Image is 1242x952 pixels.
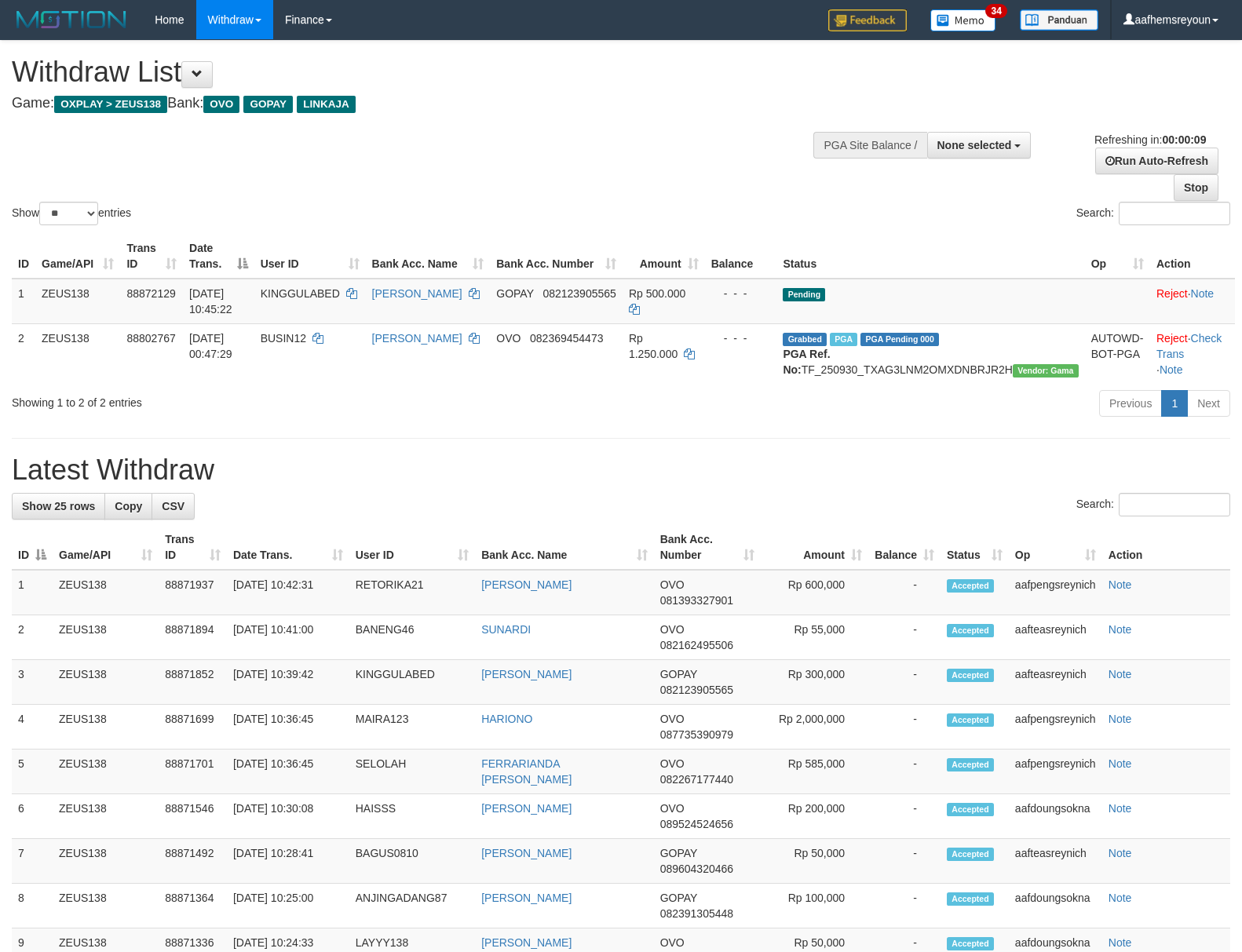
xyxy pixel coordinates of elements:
a: [PERSON_NAME] [372,332,462,345]
a: Note [1109,936,1132,949]
td: [DATE] 10:39:42 [227,660,349,705]
span: Copy 087735390979 to clipboard [660,728,733,741]
label: Search: [1076,493,1230,516]
span: CSV [162,500,184,512]
input: Search: [1119,493,1230,516]
div: - - - [711,330,771,346]
a: Check Trans [1156,332,1222,360]
span: Accepted [947,937,994,950]
a: [PERSON_NAME] [481,936,572,949]
td: [DATE] 10:28:41 [227,839,349,884]
th: ID [12,234,35,279]
a: HARIONO [481,713,532,725]
th: Balance [705,234,777,279]
th: Amount: activate to sort column ascending [761,525,868,570]
span: OVO [660,578,685,591]
th: Game/API: activate to sort column ascending [35,234,120,279]
span: Copy 082369454473 to clipboard [530,332,603,345]
td: Rp 50,000 [761,839,868,884]
a: Note [1109,713,1132,725]
td: AUTOWD-BOT-PGA [1085,323,1150,384]
td: [DATE] 10:42:31 [227,570,349,615]
a: Run Auto-Refresh [1095,148,1218,174]
th: Balance: activate to sort column ascending [868,525,941,570]
a: Note [1109,757,1132,770]
td: ZEUS138 [53,794,159,839]
a: Note [1109,668,1132,680]
a: [PERSON_NAME] [481,802,572,815]
td: RETORIKA21 [349,570,475,615]
label: Search: [1076,202,1230,225]
td: 88871894 [159,615,227,660]
th: Op: activate to sort column ascending [1085,234,1150,279]
select: Showentries [39,202,98,225]
label: Show entries [12,202,131,225]
td: - [868,839,941,884]
span: Rp 1.250.000 [629,332,678,360]
td: aafteasreynich [1009,839,1102,884]
span: Refreshing in: [1094,133,1206,146]
td: ANJINGADANG87 [349,884,475,928]
td: 5 [12,750,53,794]
span: Grabbed [783,333,827,346]
th: Status: activate to sort column ascending [941,525,1009,570]
a: Note [1109,802,1132,815]
td: ZEUS138 [53,570,159,615]
span: Marked by aafsreyleap [830,333,857,346]
span: Show 25 rows [22,500,95,512]
span: GOPAY [660,892,697,904]
td: · · [1150,323,1235,384]
b: PGA Ref. No: [783,348,830,376]
td: aafteasreynich [1009,615,1102,660]
td: 2 [12,615,53,660]
td: [DATE] 10:36:45 [227,705,349,750]
span: Accepted [947,758,994,771]
span: Vendor URL: https://trx31.1velocity.biz [1013,364,1079,378]
span: OVO [660,713,685,725]
span: OVO [660,936,685,949]
td: ZEUS138 [35,323,120,384]
img: MOTION_logo.png [12,8,131,31]
span: Copy [115,500,142,512]
span: Rp 500.000 [629,287,685,300]
th: Trans ID: activate to sort column ascending [120,234,183,279]
a: [PERSON_NAME] [481,847,572,859]
td: TF_250930_TXAG3LNM2OMXDNBRJR2H [776,323,1084,384]
th: User ID: activate to sort column ascending [254,234,366,279]
td: 2 [12,323,35,384]
span: Pending [783,288,825,301]
span: Copy 082162495506 to clipboard [660,639,733,651]
a: 1 [1161,390,1188,417]
td: 4 [12,705,53,750]
td: - [868,660,941,705]
td: - [868,705,941,750]
button: None selected [927,132,1032,159]
td: 6 [12,794,53,839]
th: Bank Acc. Name: activate to sort column ascending [366,234,491,279]
td: aafpengsreynich [1009,570,1102,615]
strong: 00:00:09 [1162,133,1206,146]
img: Feedback.jpg [828,9,907,31]
span: Copy 081393327901 to clipboard [660,594,733,607]
td: aafpengsreynich [1009,705,1102,750]
td: HAISSS [349,794,475,839]
th: Op: activate to sort column ascending [1009,525,1102,570]
span: OVO [203,96,239,113]
th: Status [776,234,1084,279]
td: 88871937 [159,570,227,615]
td: Rp 585,000 [761,750,868,794]
a: SUNARDI [481,623,531,636]
input: Search: [1119,202,1230,225]
td: 1 [12,570,53,615]
span: Accepted [947,669,994,682]
span: GOPAY [243,96,293,113]
th: Bank Acc. Number: activate to sort column ascending [490,234,623,279]
td: 88871699 [159,705,227,750]
td: BANENG46 [349,615,475,660]
span: Accepted [947,892,994,906]
td: Rp 2,000,000 [761,705,868,750]
td: [DATE] 10:41:00 [227,615,349,660]
a: Note [1109,892,1132,904]
td: ZEUS138 [53,839,159,884]
td: [DATE] 10:30:08 [227,794,349,839]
